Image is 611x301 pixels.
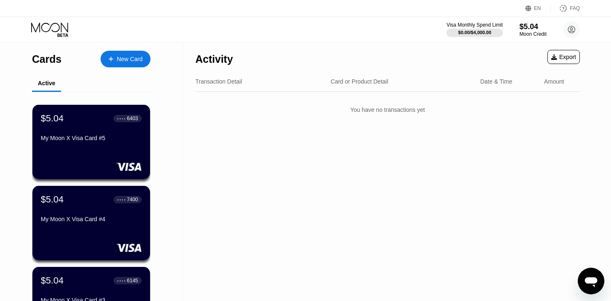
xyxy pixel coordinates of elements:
[331,78,389,85] div: Card or Product Detail
[195,53,233,65] div: Activity
[41,216,142,222] div: My Moon X Visa Card #4
[520,22,547,31] div: $5.04
[32,186,150,260] div: $5.04● ● ● ●7400My Moon X Visa Card #4
[520,31,547,37] div: Moon Credit
[117,279,126,282] div: ● ● ● ●
[578,268,604,294] iframe: Button to launch messaging window
[551,54,576,60] div: Export
[551,4,580,12] div: FAQ
[446,22,503,28] div: Visa Monthly Spend Limit
[127,197,138,202] div: 7400
[32,105,150,179] div: $5.04● ● ● ●6403My Moon X Visa Card #5
[446,22,503,37] div: Visa Monthly Spend Limit$0.00/$4,000.00
[117,117,126,120] div: ● ● ● ●
[117,56,143,63] div: New Card
[38,80,55,86] div: Active
[458,30,491,35] div: $0.00 / $4,000.00
[525,4,551,12] div: EN
[520,22,547,37] div: $5.04Moon Credit
[41,194,64,205] div: $5.04
[544,78,564,85] div: Amount
[127,278,138,284] div: 6145
[547,50,580,64] div: Export
[41,135,142,141] div: My Moon X Visa Card #5
[117,198,126,201] div: ● ● ● ●
[41,113,64,124] div: $5.04
[480,78,512,85] div: Date & Time
[570,5,580,11] div: FAQ
[195,98,580,121] div: You have no transactions yet
[195,78,242,85] div: Transaction Detail
[101,51,150,67] div: New Card
[32,53,62,65] div: Cards
[41,275,64,286] div: $5.04
[127,116,138,121] div: 6403
[534,5,541,11] div: EN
